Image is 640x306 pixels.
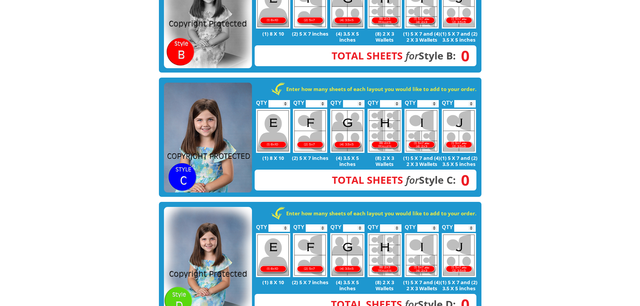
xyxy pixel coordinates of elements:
[332,49,456,62] strong: Style B:
[405,93,416,109] label: QTY
[442,217,453,233] label: QTY
[368,217,379,233] label: QTY
[255,155,292,161] p: (1) 8 X 10
[292,279,329,285] p: (2) 5 X 7 inches
[164,83,252,193] img: STYLE C
[368,93,379,109] label: QTY
[330,109,365,153] img: G
[440,279,478,291] p: (1) 5 X 7 and (2) 3.5 X 5 inches
[368,109,402,153] img: H
[332,173,456,187] strong: Style C:
[456,52,470,59] span: 0
[404,233,439,277] img: I
[406,173,419,187] em: for
[442,233,476,277] img: J
[256,233,290,277] img: E
[366,31,403,43] p: (8) 2 X 3 Wallets
[293,93,304,109] label: QTY
[286,210,476,217] strong: Enter how many sheets of each layout you would like to add to your order.
[403,31,440,43] p: (1) 5 X 7 and (4) 2 X 3 Wallets
[293,109,327,153] img: F
[456,176,470,184] span: 0
[331,217,342,233] label: QTY
[255,31,292,37] p: (1) 8 X 10
[332,49,403,62] span: Total Sheets
[403,155,440,167] p: (1) 5 X 7 and (4) 2 X 3 Wallets
[286,86,476,92] strong: Enter how many sheets of each layout you would like to add to your order.
[332,173,403,187] span: Total Sheets
[256,109,290,153] img: E
[293,233,327,277] img: F
[366,279,403,291] p: (8) 2 X 3 Wallets
[292,155,329,161] p: (2) 5 X 7 inches
[442,93,453,109] label: QTY
[256,217,267,233] label: QTY
[330,233,365,277] img: G
[368,233,402,277] img: H
[440,155,478,167] p: (1) 5 X 7 and (2) 3.5 X 5 inches
[403,279,440,291] p: (1) 5 X 7 and (4) 2 X 3 Wallets
[292,31,329,37] p: (2) 5 X 7 inches
[404,109,439,153] img: I
[406,49,419,62] em: for
[329,279,366,291] p: (4) 3.5 X 5 inches
[256,93,267,109] label: QTY
[442,109,476,153] img: J
[255,279,292,285] p: (1) 8 X 10
[331,93,342,109] label: QTY
[440,31,478,43] p: (1) 5 X 7 and (2) 3.5 X 5 inches
[293,217,304,233] label: QTY
[405,217,416,233] label: QTY
[366,155,403,167] p: (8) 2 X 3 Wallets
[329,155,366,167] p: (4) 3.5 X 5 inches
[329,31,366,43] p: (4) 3.5 X 5 inches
